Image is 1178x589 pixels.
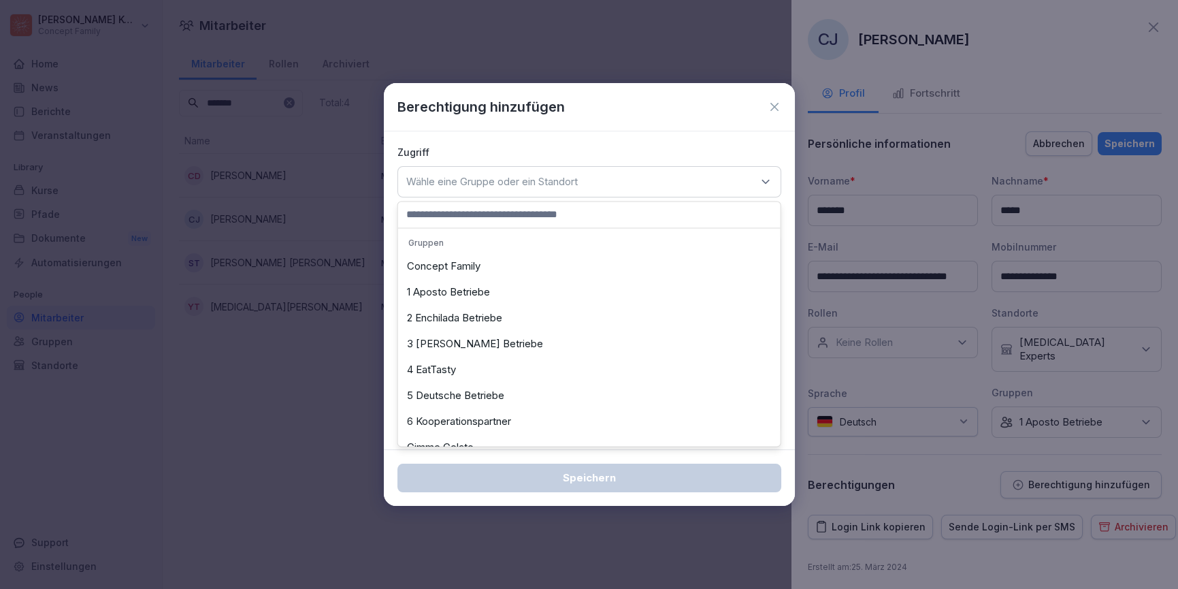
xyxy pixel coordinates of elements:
div: 6 Kooperationspartner [402,409,777,434]
div: Speichern [408,471,770,485]
div: 4 EatTasty [402,357,777,383]
div: 2 Enchilada Betriebe [402,305,777,331]
p: Berechtigung hinzufügen [397,97,565,117]
p: Wähle eine Gruppe oder ein Standort [406,175,578,189]
p: Gruppen [402,232,777,253]
div: 1 Aposto Betriebe [402,279,777,305]
p: Zugriff [397,145,781,159]
div: Gimme Gelato [402,434,777,460]
div: 3 [PERSON_NAME] Betriebe [402,331,777,357]
button: Speichern [397,464,781,492]
div: 5 Deutsche Betriebe [402,383,777,409]
div: Concept Family [402,253,777,279]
